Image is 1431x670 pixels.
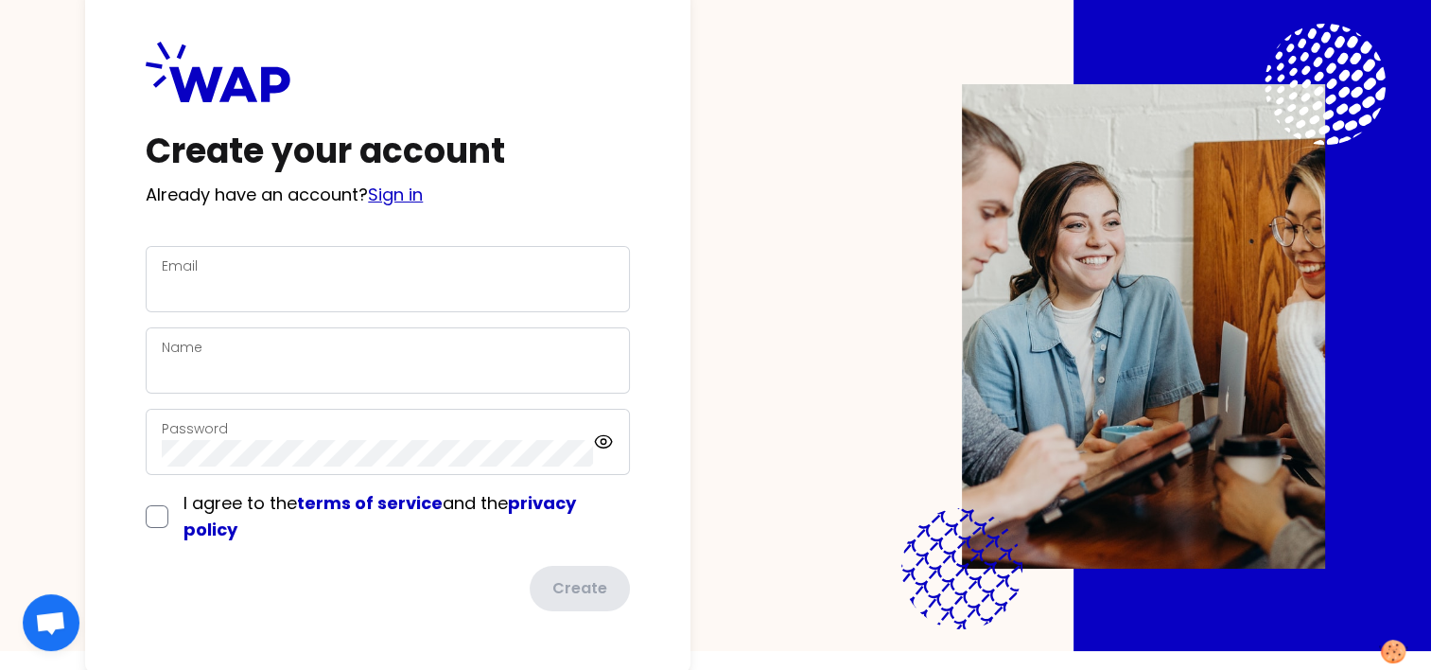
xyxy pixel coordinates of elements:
span: I agree to the and the [183,491,576,541]
div: Ouvrir le chat [23,594,79,651]
button: Create [530,566,630,611]
img: Description [962,84,1325,569]
a: Sign in [368,183,423,206]
p: Already have an account? [146,182,630,208]
a: terms of service [297,491,443,515]
label: Password [162,419,228,438]
h1: Create your account [146,132,630,170]
label: Name [162,338,202,357]
label: Email [162,256,198,275]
